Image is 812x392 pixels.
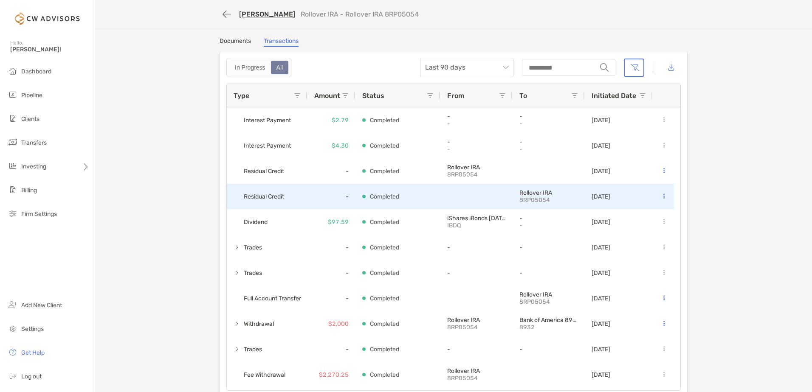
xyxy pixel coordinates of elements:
[8,371,18,381] img: logout icon
[370,370,399,380] p: Completed
[592,193,610,200] p: [DATE]
[230,62,270,73] div: In Progress
[519,146,578,153] p: -
[21,187,37,194] span: Billing
[370,166,399,176] p: Completed
[244,241,262,255] span: Trades
[447,375,506,382] p: 8RP05054
[592,218,610,226] p: [DATE]
[519,269,578,277] p: -
[21,373,42,380] span: Log out
[362,92,384,100] span: Status
[8,300,18,310] img: add_new_client icon
[592,295,610,302] p: [DATE]
[519,291,578,298] p: Rollover IRA
[301,10,419,18] p: Rollover IRA - Rollover IRA 8RP05054
[307,158,355,184] div: -
[624,59,644,77] button: Clear filters
[370,268,399,278] p: Completed
[425,58,508,77] span: Last 90 days
[328,319,349,329] p: $2,000
[8,90,18,100] img: pipeline icon
[264,37,299,47] a: Transactions
[8,208,18,218] img: firm-settings icon
[314,92,340,100] span: Amount
[370,115,399,126] p: Completed
[447,146,506,153] p: -
[244,190,284,204] span: Residual Credit
[21,92,42,99] span: Pipeline
[519,298,578,305] p: 8RP05054
[447,222,506,229] p: IBDQ
[272,62,288,73] div: All
[447,244,506,251] p: -
[370,242,399,253] p: Completed
[592,320,610,328] p: [DATE]
[519,215,578,222] p: -
[307,336,355,362] div: -
[370,293,399,304] p: Completed
[307,286,355,311] div: -
[8,137,18,147] img: transfers icon
[21,139,47,146] span: Transfers
[307,260,355,286] div: -
[328,217,349,227] p: $97.59
[519,324,578,331] p: 8932
[447,164,506,171] p: Rollover IRA
[592,168,610,175] p: [DATE]
[244,139,291,153] span: Interest Payment
[220,37,251,47] a: Documents
[244,291,301,305] span: Full Account Transfer
[447,215,506,222] p: iShares iBonds Dec 2025 Term Corporate ETF
[21,210,57,218] span: Firm Settings
[8,113,18,123] img: clients icon
[592,269,610,277] p: [DATE]
[447,113,506,120] p: -
[10,3,85,34] img: Zoe Logo
[519,138,578,146] p: -
[447,138,506,146] p: -
[332,115,349,126] p: $2.79
[21,115,39,123] span: Clients
[519,346,578,353] p: -
[519,113,578,120] p: -
[370,140,399,151] p: Completed
[519,222,578,229] p: -
[592,92,636,100] span: Initiated Date
[244,266,262,280] span: Trades
[519,316,578,324] p: Bank of America 8932
[21,349,45,356] span: Get Help
[592,142,610,149] p: [DATE]
[519,196,578,204] p: 8RP05054
[10,46,90,53] span: [PERSON_NAME]!
[234,92,249,100] span: Type
[447,346,506,353] p: -
[244,317,274,331] span: Withdrawal
[8,161,18,171] img: investing icon
[319,370,349,380] p: $2,270.25
[332,140,349,151] p: $4.30
[447,316,506,324] p: Rollover IRA
[519,92,527,100] span: To
[21,302,62,309] span: Add New Client
[8,185,18,195] img: billing icon
[600,63,609,72] img: input icon
[226,58,291,77] div: segmented control
[239,10,296,18] a: [PERSON_NAME]
[307,184,355,209] div: -
[8,347,18,357] img: get-help icon
[8,66,18,76] img: dashboard icon
[370,319,399,329] p: Completed
[244,113,291,127] span: Interest Payment
[307,235,355,260] div: -
[21,68,51,75] span: Dashboard
[519,189,578,196] p: Rollover IRA
[447,324,506,331] p: 8RP05054
[244,215,268,229] span: Dividend
[447,269,506,277] p: -
[21,163,46,170] span: Investing
[519,120,578,127] p: -
[592,244,610,251] p: [DATE]
[592,117,610,124] p: [DATE]
[8,323,18,333] img: settings icon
